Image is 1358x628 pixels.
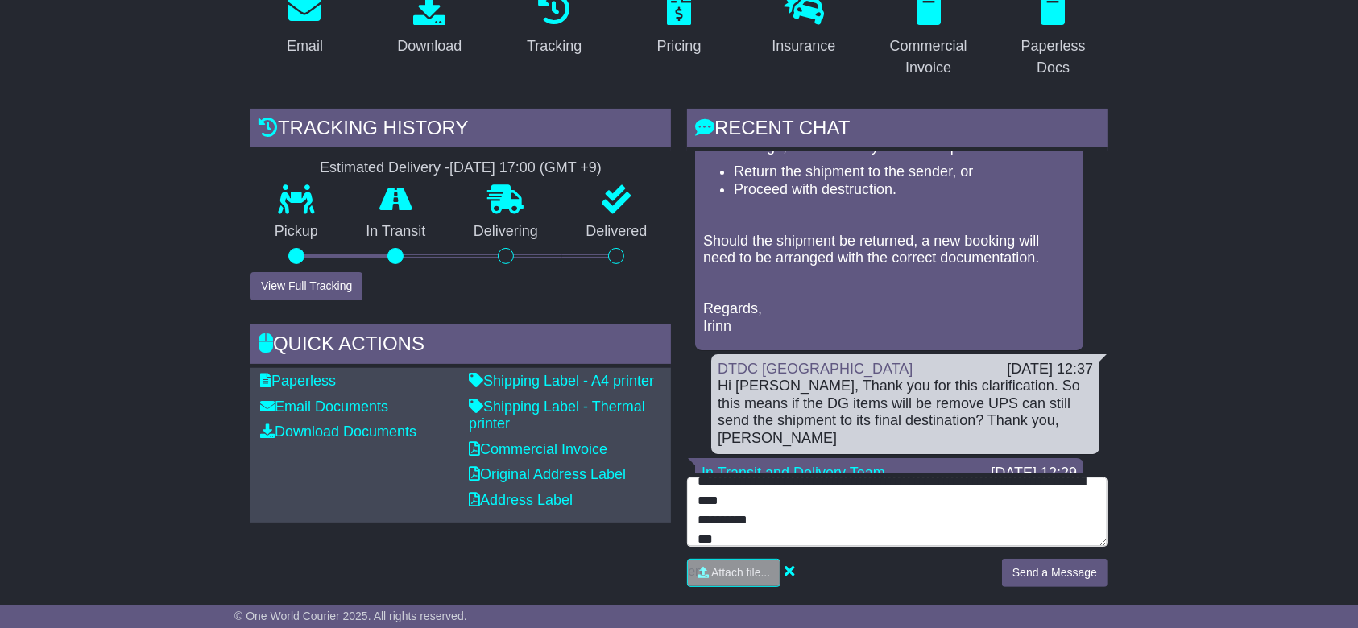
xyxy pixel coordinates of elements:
[718,378,1093,447] div: Hi [PERSON_NAME], Thank you for this clarification. So this means if the DG items will be remove ...
[397,35,462,57] div: Download
[527,35,582,57] div: Tracking
[469,399,645,432] a: Shipping Label - Thermal printer
[469,373,654,389] a: Shipping Label - A4 printer
[449,223,562,241] p: Delivering
[250,223,342,241] p: Pickup
[687,109,1108,152] div: RECENT CHAT
[656,35,701,57] div: Pricing
[250,324,671,368] div: Quick Actions
[702,465,885,481] a: In Transit and Delivery Team
[703,300,1075,335] p: Regards, Irinn
[718,361,913,377] a: DTDC [GEOGRAPHIC_DATA]
[734,163,1077,181] li: Return the shipment to the sender, or
[469,466,626,482] a: Original Address Label
[260,423,416,440] a: Download Documents
[734,181,1077,199] li: Proceed with destruction.
[469,441,607,457] a: Commercial Invoice
[991,465,1077,482] div: [DATE] 12:29
[449,159,602,177] div: [DATE] 17:00 (GMT +9)
[1007,361,1093,378] div: [DATE] 12:37
[884,35,972,79] div: Commercial Invoice
[234,609,467,622] span: © One World Courier 2025. All rights reserved.
[260,373,336,389] a: Paperless
[287,35,323,57] div: Email
[772,35,835,57] div: Insurance
[1002,559,1108,587] button: Send a Message
[250,272,362,300] button: View Full Tracking
[1009,35,1097,79] div: Paperless Docs
[562,223,672,241] p: Delivered
[703,233,1075,267] p: Should the shipment be returned, a new booking will need to be arranged with the correct document...
[260,399,388,415] a: Email Documents
[342,223,450,241] p: In Transit
[250,109,671,152] div: Tracking history
[250,159,671,177] div: Estimated Delivery -
[469,492,573,508] a: Address Label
